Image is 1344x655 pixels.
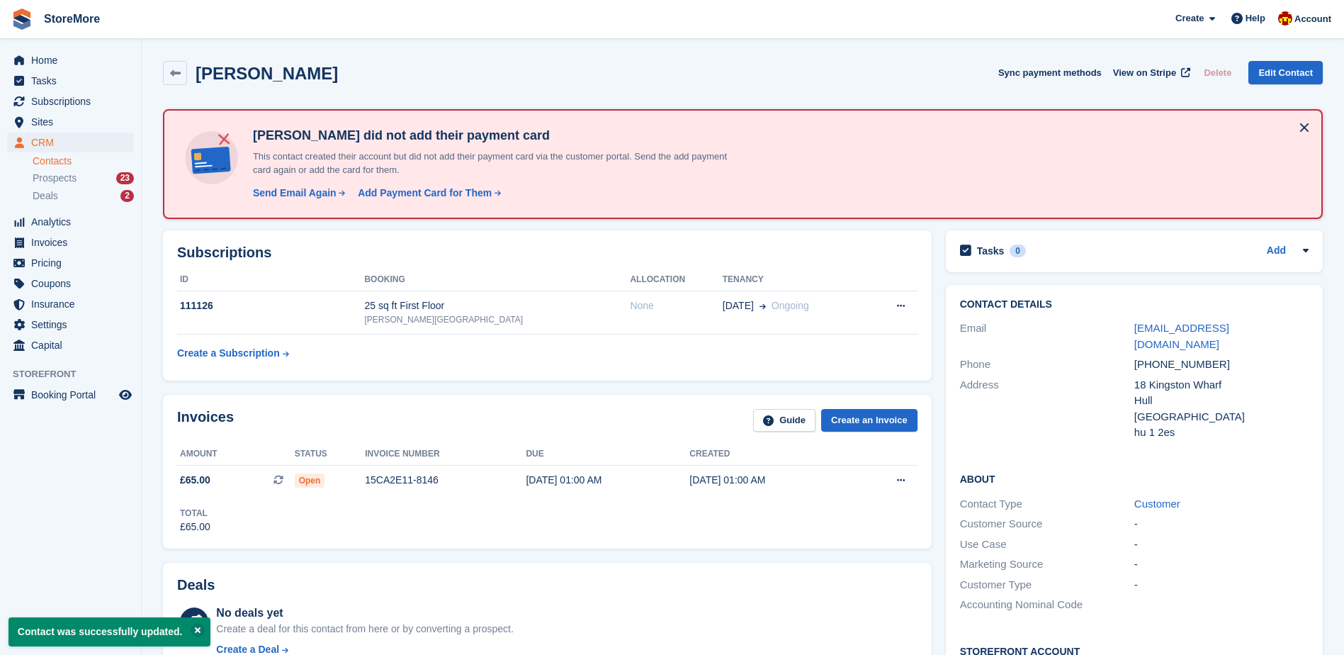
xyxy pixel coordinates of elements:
span: Coupons [31,274,116,293]
div: None [630,298,722,313]
div: 25 sq ft First Floor [364,298,630,313]
span: Analytics [31,212,116,232]
span: Home [31,50,116,70]
h2: [PERSON_NAME] [196,64,338,83]
p: Contact was successfully updated. [9,617,210,646]
a: Edit Contact [1248,61,1323,84]
a: menu [7,91,134,111]
div: - [1134,516,1309,532]
span: Deals [33,189,58,203]
th: Tenancy [723,269,868,291]
a: Contacts [33,155,134,168]
div: No deals yet [216,605,513,622]
span: Booking Portal [31,385,116,405]
div: 111126 [177,298,364,313]
span: Sites [31,112,116,132]
a: menu [7,233,134,252]
div: Send Email Again [253,186,337,201]
h2: Deals [177,577,215,593]
th: Booking [364,269,630,291]
span: Invoices [31,233,116,252]
a: StoreMore [38,7,106,30]
div: Hull [1134,393,1309,409]
h2: Tasks [977,245,1005,257]
div: [PHONE_NUMBER] [1134,357,1309,373]
span: Tasks [31,71,116,91]
a: menu [7,274,134,293]
div: - [1134,556,1309,573]
span: CRM [31,133,116,152]
a: menu [7,294,134,314]
span: Subscriptions [31,91,116,111]
a: View on Stripe [1107,61,1193,84]
span: £65.00 [180,473,210,488]
a: menu [7,71,134,91]
a: menu [7,133,134,152]
div: Use Case [960,537,1134,553]
img: stora-icon-8386f47178a22dfd0bd8f6a31ec36ba5ce8667c1dd55bd0f319d3a0aa187defe.svg [11,9,33,30]
div: Phone [960,357,1134,373]
div: [DATE] 01:00 AM [526,473,689,488]
a: menu [7,253,134,273]
div: Add Payment Card for Them [358,186,492,201]
div: Total [180,507,210,520]
span: Create [1175,11,1204,26]
button: Sync payment methods [998,61,1102,84]
a: Deals 2 [33,189,134,203]
div: Address [960,377,1134,441]
button: Delete [1198,61,1237,84]
span: View on Stripe [1113,66,1176,80]
div: 0 [1010,245,1026,257]
a: menu [7,112,134,132]
h2: Contact Details [960,299,1309,310]
div: Customer Type [960,577,1134,593]
div: Accounting Nominal Code [960,597,1134,613]
a: Customer [1134,498,1180,510]
span: Capital [31,335,116,355]
div: Create a deal for this contact from here or by converting a prospect. [216,622,513,637]
h4: [PERSON_NAME] did not add their payment card [247,128,743,144]
div: 23 [116,172,134,184]
div: 15CA2E11-8146 [365,473,526,488]
span: Help [1246,11,1265,26]
div: [PERSON_NAME][GEOGRAPHIC_DATA] [364,313,630,326]
a: Create an Invoice [821,409,917,432]
div: Email [960,320,1134,352]
img: no-card-linked-e7822e413c904bf8b177c4d89f31251c4716f9871600ec3ca5bfc59e148c83f4.svg [181,128,242,188]
th: Amount [177,443,295,466]
a: Guide [753,409,815,432]
span: Ongoing [772,300,809,311]
div: 18 Kingston Wharf [1134,377,1309,393]
a: Create a Subscription [177,340,289,366]
img: Store More Team [1278,11,1292,26]
span: Storefront [13,367,141,381]
div: 2 [120,190,134,202]
a: menu [7,315,134,335]
div: Create a Subscription [177,346,280,361]
div: Marketing Source [960,556,1134,573]
span: Pricing [31,253,116,273]
h2: Invoices [177,409,234,432]
th: Invoice number [365,443,526,466]
th: Due [526,443,689,466]
div: [DATE] 01:00 AM [689,473,853,488]
a: Add [1267,243,1286,259]
th: Allocation [630,269,722,291]
div: [GEOGRAPHIC_DATA] [1134,409,1309,425]
a: Prospects 23 [33,171,134,186]
div: Customer Source [960,516,1134,532]
th: Status [295,443,366,466]
a: menu [7,212,134,232]
a: menu [7,385,134,405]
h2: Subscriptions [177,245,917,261]
span: Account [1294,12,1331,26]
span: Settings [31,315,116,335]
a: [EMAIL_ADDRESS][DOMAIN_NAME] [1134,322,1229,350]
span: Insurance [31,294,116,314]
a: menu [7,335,134,355]
div: - [1134,577,1309,593]
div: - [1134,537,1309,553]
a: Preview store [117,386,134,403]
a: menu [7,50,134,70]
span: [DATE] [723,298,754,313]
